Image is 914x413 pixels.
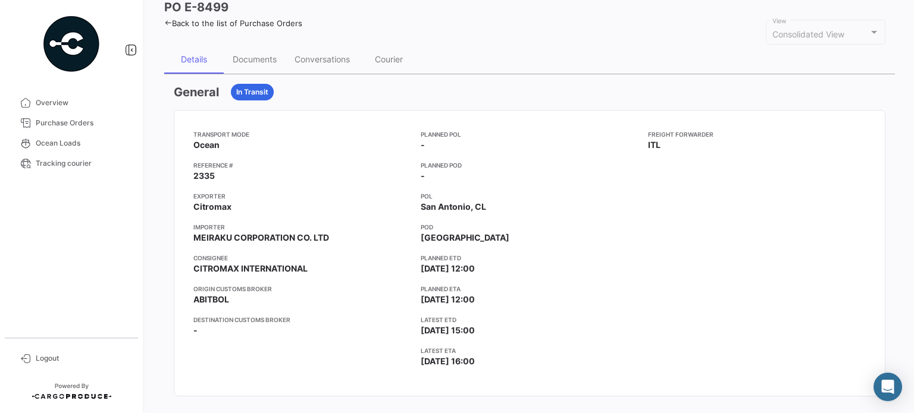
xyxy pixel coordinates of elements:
[10,93,133,113] a: Overview
[421,284,638,294] app-card-info-title: Planned ETA
[193,139,220,151] span: Ocean
[193,191,411,201] app-card-info-title: Exporter
[193,232,329,244] span: MEIRAKU CORPORATION CO. LTD
[772,29,844,39] mat-select-trigger: Consolidated View
[421,346,638,355] app-card-info-title: Latest ETA
[421,201,486,213] span: San Antonio, CL
[421,232,509,244] span: [GEOGRAPHIC_DATA]
[193,315,411,324] app-card-info-title: Destination Customs Broker
[164,18,302,28] a: Back to the list of Purchase Orders
[421,130,638,139] app-card-info-title: Planned POL
[36,118,129,128] span: Purchase Orders
[36,138,129,149] span: Ocean Loads
[375,54,403,64] div: Courier
[36,158,129,169] span: Tracking courier
[421,170,425,182] span: -
[648,139,661,151] span: ITL
[233,54,277,64] div: Documents
[421,324,475,336] span: [DATE] 15:00
[421,263,475,275] span: [DATE] 12:00
[295,54,350,64] div: Conversations
[421,253,638,263] app-card-info-title: Planned ETD
[174,84,219,100] h3: General
[36,97,129,108] span: Overview
[421,191,638,201] app-card-info-title: POL
[193,160,411,170] app-card-info-title: Reference #
[193,222,411,232] app-card-info-title: Importer
[648,130,866,139] app-card-info-title: Freight Forwarder
[193,284,411,294] app-card-info-title: Origin Customs Broker
[421,294,475,305] span: [DATE] 12:00
[236,87,268,97] span: In Transit
[10,113,133,133] a: Purchase Orders
[36,353,129,364] span: Logout
[10,133,133,153] a: Ocean Loads
[181,54,207,64] div: Details
[10,153,133,174] a: Tracking courier
[193,294,229,305] span: ABITBOL
[42,14,101,74] img: powered-by.png
[421,139,425,151] span: -
[193,263,308,275] span: CITROMAX INTERNATIONAL
[193,170,215,182] span: 2335
[193,130,411,139] app-card-info-title: Transport mode
[193,324,198,336] span: -
[421,160,638,170] app-card-info-title: Planned POD
[193,201,231,213] span: Citromax
[421,355,475,367] span: [DATE] 16:00
[193,253,411,263] app-card-info-title: Consignee
[874,373,902,401] div: Abrir Intercom Messenger
[421,222,638,232] app-card-info-title: POD
[421,315,638,324] app-card-info-title: Latest ETD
